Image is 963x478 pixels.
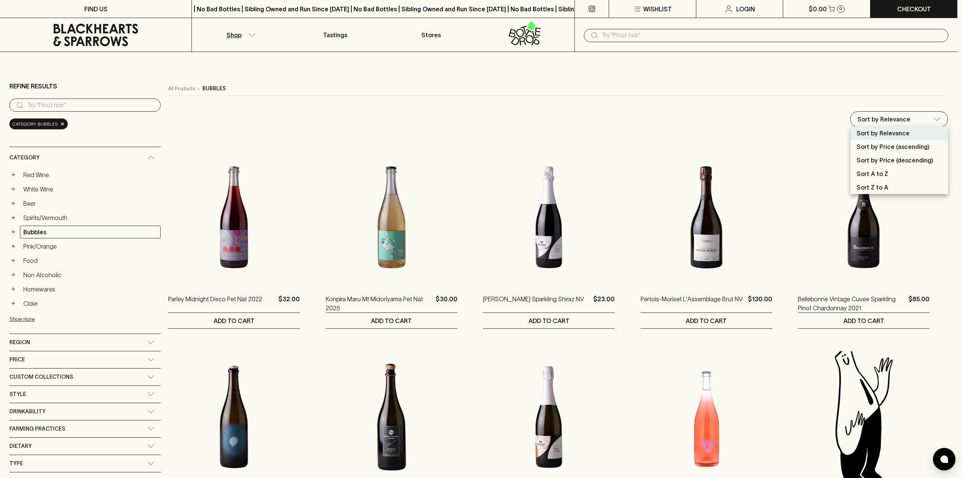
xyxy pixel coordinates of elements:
p: Sort by Price (descending) [857,156,933,165]
p: Sort by Relevance [857,129,910,138]
p: Sort Z to A [857,183,888,192]
p: Sort A to Z [857,169,888,178]
img: bubble-icon [940,455,948,463]
p: Sort by Price (ascending) [857,142,930,151]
